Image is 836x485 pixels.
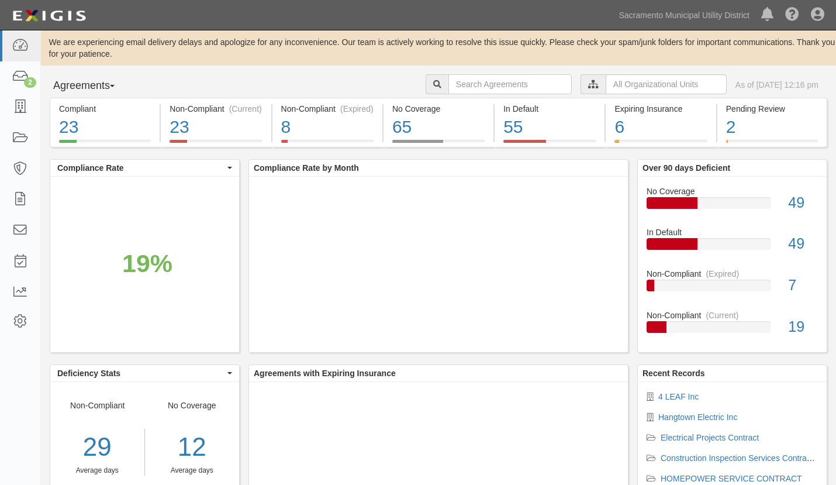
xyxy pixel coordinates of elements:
[606,74,727,94] input: All Organizational Units
[50,74,137,98] button: Agreements
[254,369,396,378] b: Agreements with Expiring Insurance
[340,103,374,115] div: (Expired)
[448,74,572,94] input: Search Agreements
[638,268,827,280] div: Non-Compliant
[706,309,738,321] div: (Current)
[706,268,739,280] div: (Expired)
[647,226,818,268] a: In Default49
[614,103,707,115] div: Expiring Insurance
[57,367,224,379] span: Deficiency Stats
[638,309,827,321] div: Non-Compliant
[661,433,759,442] a: Electrical Projects Contract
[161,140,271,149] a: Non-Compliant(Current)23
[392,103,485,115] div: No Coverage
[647,185,818,227] a: No Coverage49
[726,103,818,115] div: Pending Review
[50,160,239,176] button: Compliance Rate
[779,275,827,296] div: 7
[254,163,359,173] b: Compliance Rate by Month
[647,268,818,309] a: Non-Compliant(Expired)7
[122,246,172,281] div: 19%
[647,309,818,342] a: Non-Compliant(Current)19
[642,369,705,378] b: Recent Records
[41,36,836,60] div: We are experiencing email delivery delays and apologize for any inconvenience. Our team is active...
[229,103,262,115] div: (Current)
[24,77,36,88] div: 2
[642,163,730,173] b: Over 90 days Deficient
[503,115,596,140] div: 55
[614,115,707,140] div: 6
[638,185,827,197] div: No Coverage
[779,192,827,214] div: 49
[606,140,716,149] a: Expiring Insurance6
[658,412,737,422] a: Hangtown Electric Inc
[726,115,818,140] div: 2
[613,4,755,27] a: Sacramento Municipal Utility District
[661,474,802,483] a: HOMEPOWER SERVICE CONTRACT
[495,140,604,149] a: In Default55
[779,317,827,338] div: 19
[59,115,151,140] div: 23
[50,466,144,476] div: Average days
[57,162,224,174] span: Compliance Rate
[281,115,374,140] div: 8
[170,103,262,115] div: Non-Compliant (Current)
[779,233,827,254] div: 49
[50,429,144,466] div: 29
[717,140,827,149] a: Pending Review2
[638,226,827,238] div: In Default
[170,115,262,140] div: 23
[50,140,160,149] a: Compliant23
[384,140,493,149] a: No Coverage65
[50,365,239,381] button: Deficiency Stats
[59,103,151,115] div: Compliant
[503,103,596,115] div: In Default
[272,140,382,149] a: Non-Compliant(Expired)8
[154,466,231,476] div: Average days
[658,392,699,401] a: 4 LEAF Inc
[735,79,818,91] div: As of [DATE] 12:16 pm
[9,5,89,26] img: logo-5460c22ac91f19d4615b14bd174203de0afe785f0fc80cf4dbbc73dc1793850b.png
[154,429,231,466] div: 12
[392,115,485,140] div: 65
[281,103,374,115] div: Non-Compliant (Expired)
[785,8,799,22] i: Help Center - Complianz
